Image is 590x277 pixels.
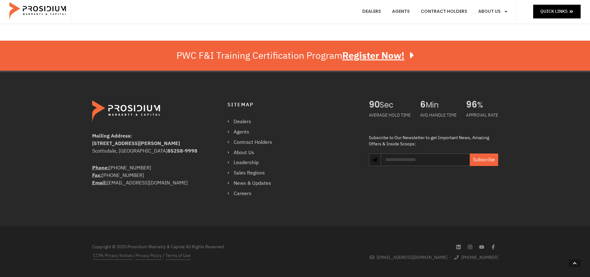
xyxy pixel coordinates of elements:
strong: Email: [92,179,107,187]
abbr: Phone Number [92,164,109,172]
h4: Sitemap [227,100,356,109]
span: Quick Links [540,8,568,15]
a: [EMAIL_ADDRESS][DOMAIN_NAME] [370,254,448,261]
span: [PHONE_NUMBER] [460,254,498,261]
a: Privacy Policy [136,252,162,260]
u: Register Now! [342,48,404,63]
span: 6 [420,100,426,110]
a: Agents [227,128,278,137]
a: Leadership [227,158,278,167]
nav: Menu [227,117,278,198]
strong: Phone: [92,164,109,172]
b: 85258-9998 [167,147,197,155]
div: AVG HANDLE TIME [420,110,457,121]
span: [EMAIL_ADDRESS][DOMAIN_NAME] [375,254,447,261]
abbr: Fax [92,172,102,179]
span: % [477,100,498,110]
div: [PHONE_NUMBER] [PHONE_NUMBER] [EMAIL_ADDRESS][DOMAIN_NAME] [92,164,202,187]
div: / / [92,252,292,260]
a: Terms of Use [165,252,191,260]
abbr: Email Address [92,179,107,187]
a: CCPA Privacy Notice [93,252,132,260]
div: AVERAGE HOLD TIME [369,110,411,121]
div: Copyright © 2025 Prosidium Warranty & Capital All Rights Reserved. [92,244,292,250]
a: Contract Holders [227,138,278,147]
span: Min [426,100,457,110]
a: About Us [227,148,278,157]
a: News & Updates [227,179,278,188]
div: APPROVAL RATE [466,110,498,121]
span: 90 [369,100,380,110]
div: Subscribe to Our Newsletter to get Important News, Amazing Offers & Inside Scoops: [369,135,498,147]
a: Sales Regions [227,169,278,178]
button: Subscribe [470,154,498,166]
span: Subscribe [473,156,495,164]
div: Scottsdale, [GEOGRAPHIC_DATA] [92,147,202,155]
form: Newsletter Form [381,154,498,172]
a: [PHONE_NUMBER] [454,254,498,261]
a: Dealers [227,117,278,126]
a: Careers [227,189,278,198]
span: 96 [466,100,477,110]
strong: Fax: [92,172,102,179]
span: Sec [380,100,411,110]
b: [STREET_ADDRESS][PERSON_NAME] [92,140,180,147]
b: Mailing Address: [92,132,132,140]
div: PWC F&I Training Certification Program [176,50,414,61]
a: Quick Links [533,5,581,18]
